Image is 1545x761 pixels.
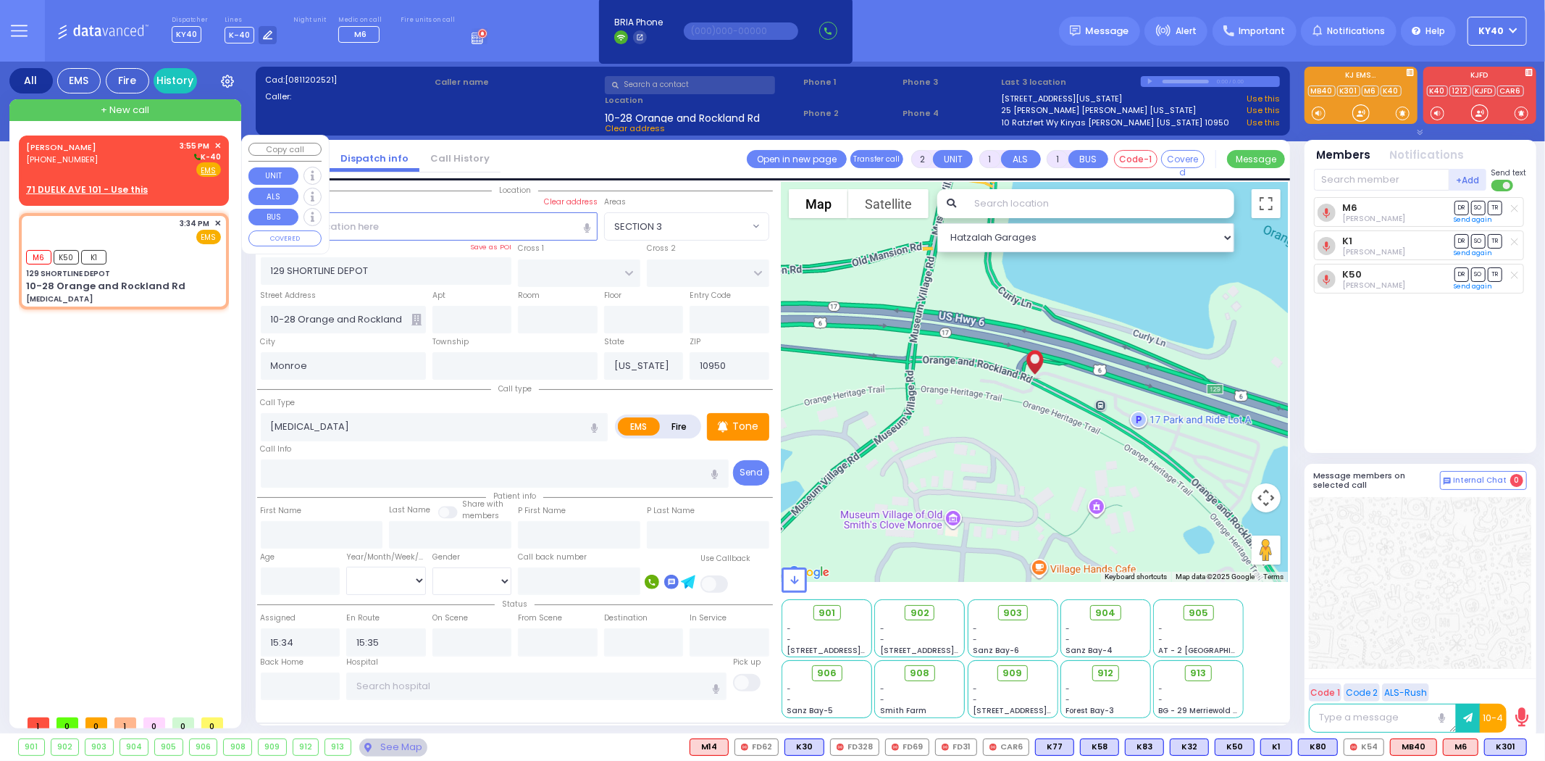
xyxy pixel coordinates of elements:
label: Hospital [346,657,378,668]
span: Sanz Bay-6 [973,645,1019,656]
span: [STREET_ADDRESS][PERSON_NAME] [973,705,1110,716]
button: ALS [1001,150,1041,168]
span: - [1065,634,1070,645]
label: Clear address [544,196,598,208]
span: AT - 2 [GEOGRAPHIC_DATA] [1159,645,1266,656]
label: Save as POI [470,242,511,252]
span: KY40 [172,26,201,43]
a: [STREET_ADDRESS][US_STATE] [1002,93,1123,105]
div: See map [359,739,427,757]
label: KJFD [1423,72,1536,82]
label: Location [605,94,798,107]
div: M6 [1443,739,1478,756]
button: +Add [1449,169,1487,191]
span: - [787,694,792,705]
a: K1 [1342,236,1352,246]
span: M6 [354,28,367,40]
span: - [973,623,977,634]
div: BLS [1125,739,1164,756]
button: Copy call [248,143,322,157]
a: Send again [1454,249,1493,257]
span: SECTION 3 [614,220,662,234]
span: K50 [54,250,79,265]
span: - [880,634,884,645]
div: Fire [106,68,149,93]
label: Entry Code [690,290,731,302]
button: Toggle fullscreen view [1252,189,1281,218]
div: K77 [1035,739,1074,756]
span: TR [1488,267,1502,281]
span: Clear address [605,122,665,134]
img: red-radio-icon.svg [989,744,997,751]
div: 10-28 Orange and Rockland Rd [26,279,185,294]
span: Phone 3 [903,76,997,88]
div: 905 [155,739,183,755]
label: Age [261,552,275,563]
label: En Route [346,612,380,624]
button: Show satellite imagery [848,189,929,218]
div: EMS [57,68,101,93]
a: 10 Ratzfert Wy Kiryas [PERSON_NAME] [US_STATE] 10950 [1002,117,1230,129]
span: - [973,634,977,645]
a: 25 [PERSON_NAME] [PERSON_NAME] [US_STATE] [1002,104,1197,117]
span: SECTION 3 [604,212,769,240]
label: Destination [604,612,648,624]
a: Open in new page [747,150,847,168]
div: [MEDICAL_DATA] [26,294,93,304]
div: Year/Month/Week/Day [346,552,426,563]
span: Moshe Brown [1342,280,1405,291]
button: Code-1 [1114,150,1157,168]
label: Back Home [261,657,304,668]
button: Map camera controls [1252,483,1281,512]
u: 71 DUELK AVE 101 - Use this [26,183,148,196]
span: 3:34 PM [180,218,210,229]
div: BLS [1080,739,1119,756]
div: CAR6 [983,739,1029,756]
span: [STREET_ADDRESS][PERSON_NAME] [787,645,924,656]
label: In Service [690,612,727,624]
button: ALS-Rush [1382,683,1429,702]
a: 1212 [1449,86,1471,96]
label: On Scene [432,612,468,624]
a: Use this [1247,117,1280,129]
span: 0 [172,718,194,728]
input: Search location here [261,212,598,240]
span: SO [1471,201,1486,215]
div: FD62 [734,739,779,756]
button: Show street map [789,189,848,218]
button: Notifications [1390,147,1465,164]
span: Patient info [486,491,543,502]
a: History [154,68,197,93]
span: Phone 2 [803,107,897,120]
span: - [880,623,884,634]
a: Use this [1247,104,1280,117]
label: City [261,336,276,348]
label: Night unit [293,16,326,25]
label: P First Name [518,505,566,517]
img: Logo [57,22,154,40]
div: BLS [1035,739,1074,756]
span: SO [1471,267,1486,281]
a: Dispatch info [330,151,419,165]
a: Use this [1247,93,1280,105]
span: Important [1239,25,1285,38]
label: Floor [604,290,621,302]
input: Search hospital [346,673,727,700]
label: Last 3 location [1002,76,1141,88]
div: 909 [259,739,286,755]
div: 906 [190,739,217,755]
button: Send [733,460,769,486]
span: members [462,510,499,521]
button: Transfer call [850,150,903,168]
span: 912 [1097,666,1113,681]
div: 903 [85,739,113,755]
div: 908 [224,739,251,755]
input: Search a contact [605,76,775,94]
button: Internal Chat 0 [1440,471,1527,490]
span: Location [492,185,538,196]
span: Smith Farm [880,705,926,716]
label: P Last Name [647,505,695,517]
a: K50 [1342,269,1362,280]
div: ALS [1390,739,1437,756]
label: Last Name [389,504,430,516]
